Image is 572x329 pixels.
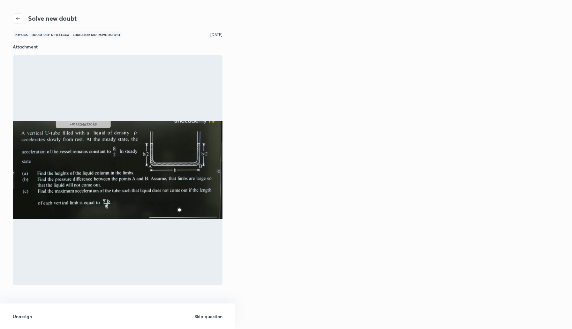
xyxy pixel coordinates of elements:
[13,43,222,50] h6: Attachment
[194,313,222,320] h6: Skip question
[13,121,222,219] img: -
[30,31,71,38] span: Doubt UID: 17F1E64CC4
[28,14,77,23] h4: Solve new doubt
[13,313,32,320] h6: Unassign
[210,32,222,38] p: [DATE]
[71,31,122,38] span: Educator UID: 25WGDSFO1Q
[13,31,30,38] span: Physics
